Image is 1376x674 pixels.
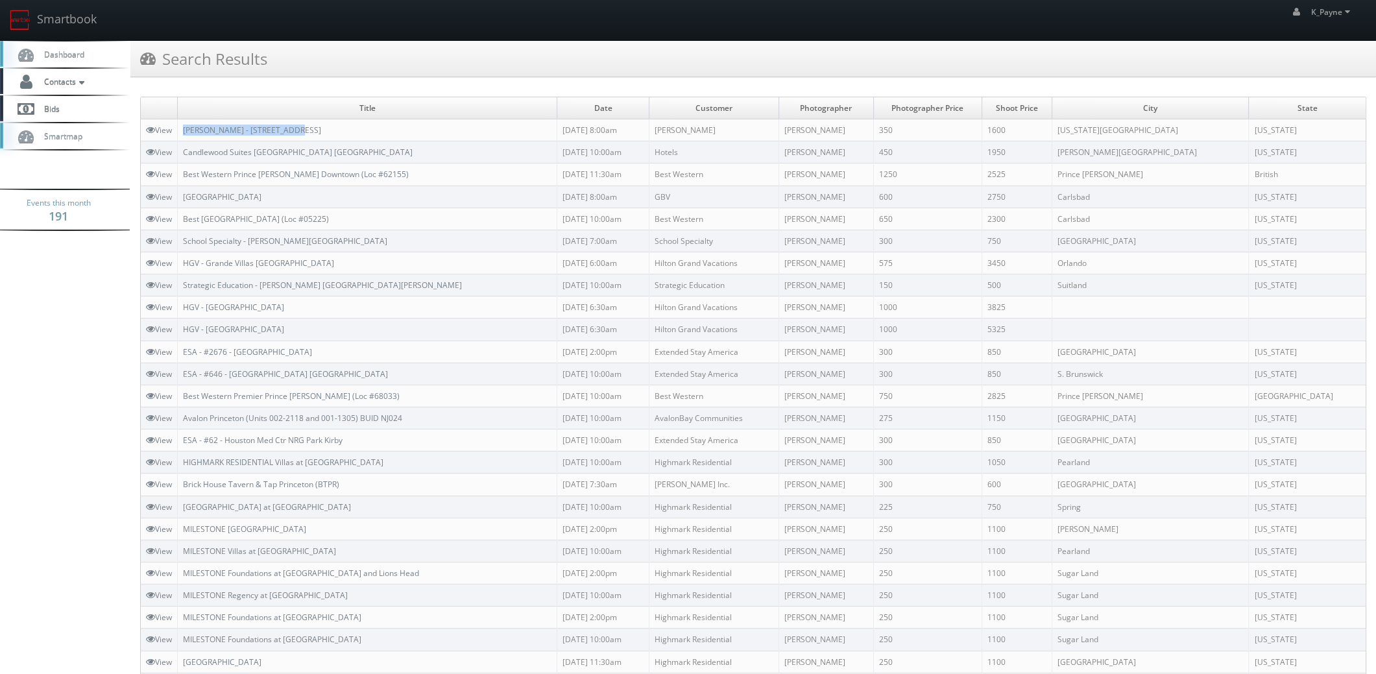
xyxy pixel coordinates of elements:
td: [PERSON_NAME] [779,474,873,496]
td: [PERSON_NAME] [779,119,873,141]
td: AvalonBay Communities [649,407,779,429]
td: [DATE] 2:00pm [557,341,649,363]
a: MILESTONE [GEOGRAPHIC_DATA] [183,524,306,535]
td: 2300 [982,208,1052,230]
a: View [146,590,172,601]
span: Dashboard [38,49,84,60]
span: Bids [38,103,60,114]
a: Best [GEOGRAPHIC_DATA] (Loc #05225) [183,213,329,224]
td: Highmark Residential [649,451,779,474]
td: 250 [873,607,982,629]
strong: 191 [49,208,68,224]
td: 1250 [873,163,982,186]
td: [DATE] 2:00pm [557,562,649,584]
a: HGV - Grande Villas [GEOGRAPHIC_DATA] [183,258,334,269]
td: [PERSON_NAME] [779,540,873,562]
td: 750 [873,385,982,407]
td: [PERSON_NAME] [779,341,873,363]
a: View [146,656,172,668]
a: [PERSON_NAME] - [STREET_ADDRESS] [183,125,321,136]
td: [US_STATE] [1249,607,1366,629]
td: School Specialty [649,230,779,252]
td: [GEOGRAPHIC_DATA] [1052,407,1249,429]
a: Candlewood Suites [GEOGRAPHIC_DATA] [GEOGRAPHIC_DATA] [183,147,413,158]
td: 850 [982,429,1052,451]
td: [US_STATE] [1249,252,1366,274]
td: 250 [873,629,982,651]
td: [US_STATE] [1249,363,1366,385]
a: MILESTONE Villas at [GEOGRAPHIC_DATA] [183,546,336,557]
a: View [146,302,172,313]
td: [PERSON_NAME][GEOGRAPHIC_DATA] [1052,141,1249,163]
td: 5325 [982,319,1052,341]
td: 2750 [982,186,1052,208]
td: [US_STATE] [1249,451,1366,474]
td: 300 [873,230,982,252]
td: Prince [PERSON_NAME] [1052,163,1249,186]
a: View [146,479,172,490]
td: 300 [873,451,982,474]
td: [PERSON_NAME] [779,584,873,607]
td: [GEOGRAPHIC_DATA] [1052,429,1249,451]
a: Avalon Princeton (Units 002-2118 and 001-1305) BUID NJ024 [183,413,402,424]
td: 750 [982,496,1052,518]
td: GBV [649,186,779,208]
td: [US_STATE] [1249,230,1366,252]
td: 1100 [982,518,1052,540]
td: [DATE] 2:00pm [557,607,649,629]
td: 1000 [873,296,982,319]
td: Sugar Land [1052,607,1249,629]
td: [US_STATE] [1249,629,1366,651]
td: Title [178,97,557,119]
td: [PERSON_NAME] [779,562,873,584]
td: [US_STATE] [1249,274,1366,296]
a: Best Western Premier Prince [PERSON_NAME] (Loc #68033) [183,391,400,402]
td: [DATE] 6:30am [557,319,649,341]
a: View [146,457,172,468]
td: [DATE] 6:00am [557,252,649,274]
td: 300 [873,341,982,363]
td: Spring [1052,496,1249,518]
a: HGV - [GEOGRAPHIC_DATA] [183,302,284,313]
td: [PERSON_NAME] [779,385,873,407]
td: Date [557,97,649,119]
td: Highmark Residential [649,629,779,651]
td: Sugar Land [1052,584,1249,607]
td: [US_STATE] [1249,141,1366,163]
td: 2825 [982,385,1052,407]
td: Best Western [649,208,779,230]
a: View [146,568,172,579]
td: 300 [873,429,982,451]
td: [PERSON_NAME] [779,141,873,163]
td: Best Western [649,385,779,407]
td: [US_STATE] [1249,496,1366,518]
td: [PERSON_NAME] [779,407,873,429]
td: Photographer Price [873,97,982,119]
td: 1100 [982,584,1052,607]
a: View [146,391,172,402]
td: [DATE] 6:30am [557,296,649,319]
td: 1600 [982,119,1052,141]
td: 1100 [982,562,1052,584]
a: View [146,169,172,180]
td: [PERSON_NAME] [779,319,873,341]
td: [PERSON_NAME] [779,186,873,208]
td: [US_STATE] [1249,341,1366,363]
a: View [146,435,172,446]
td: [GEOGRAPHIC_DATA] [1249,385,1366,407]
a: View [146,546,172,557]
td: Highmark Residential [649,496,779,518]
a: View [146,280,172,291]
td: [PERSON_NAME] [779,230,873,252]
td: Highmark Residential [649,562,779,584]
td: [PERSON_NAME] [779,208,873,230]
a: [GEOGRAPHIC_DATA] at [GEOGRAPHIC_DATA] [183,501,351,512]
td: Hilton Grand Vacations [649,252,779,274]
td: [DATE] 2:00pm [557,518,649,540]
td: [DATE] 10:00am [557,429,649,451]
td: [GEOGRAPHIC_DATA] [1052,651,1249,673]
td: Highmark Residential [649,651,779,673]
td: Highmark Residential [649,540,779,562]
td: 275 [873,407,982,429]
td: Best Western [649,163,779,186]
